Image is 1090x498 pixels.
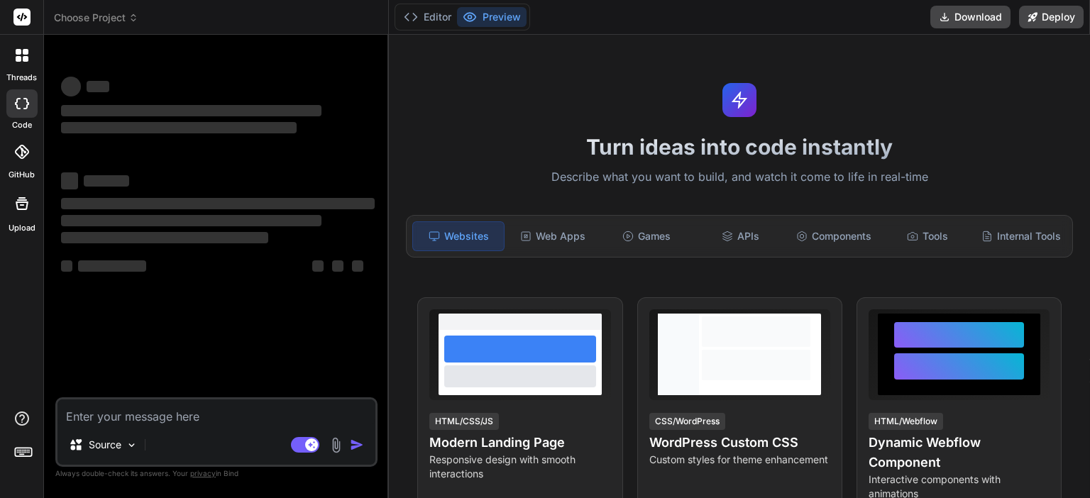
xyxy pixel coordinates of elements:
[352,260,363,272] span: ‌
[312,260,324,272] span: ‌
[869,413,943,430] div: HTML/Webflow
[1019,6,1084,28] button: Deploy
[61,77,81,96] span: ‌
[126,439,138,451] img: Pick Models
[9,169,35,181] label: GitHub
[788,221,879,251] div: Components
[507,221,598,251] div: Web Apps
[89,438,121,452] p: Source
[397,134,1081,160] h1: Turn ideas into code instantly
[429,433,610,453] h4: Modern Landing Page
[61,232,268,243] span: ‌
[457,7,527,27] button: Preview
[61,105,321,116] span: ‌
[55,467,378,480] p: Always double-check its answers. Your in Bind
[328,437,344,453] img: attachment
[87,81,109,92] span: ‌
[398,7,457,27] button: Editor
[84,175,129,187] span: ‌
[882,221,973,251] div: Tools
[649,413,725,430] div: CSS/WordPress
[61,215,321,226] span: ‌
[61,260,72,272] span: ‌
[6,72,37,84] label: threads
[61,198,375,209] span: ‌
[397,168,1081,187] p: Describe what you want to build, and watch it come to life in real-time
[12,119,32,131] label: code
[61,122,297,133] span: ‌
[350,438,364,452] img: icon
[61,172,78,189] span: ‌
[649,453,830,467] p: Custom styles for theme enhancement
[332,260,343,272] span: ‌
[412,221,505,251] div: Websites
[930,6,1011,28] button: Download
[429,453,610,481] p: Responsive design with smooth interactions
[695,221,786,251] div: APIs
[601,221,692,251] div: Games
[78,260,146,272] span: ‌
[869,433,1050,472] h4: Dynamic Webflow Component
[190,469,216,477] span: privacy
[9,222,35,234] label: Upload
[54,11,138,25] span: Choose Project
[429,413,499,430] div: HTML/CSS/JS
[649,433,830,453] h4: WordPress Custom CSS
[976,221,1067,251] div: Internal Tools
